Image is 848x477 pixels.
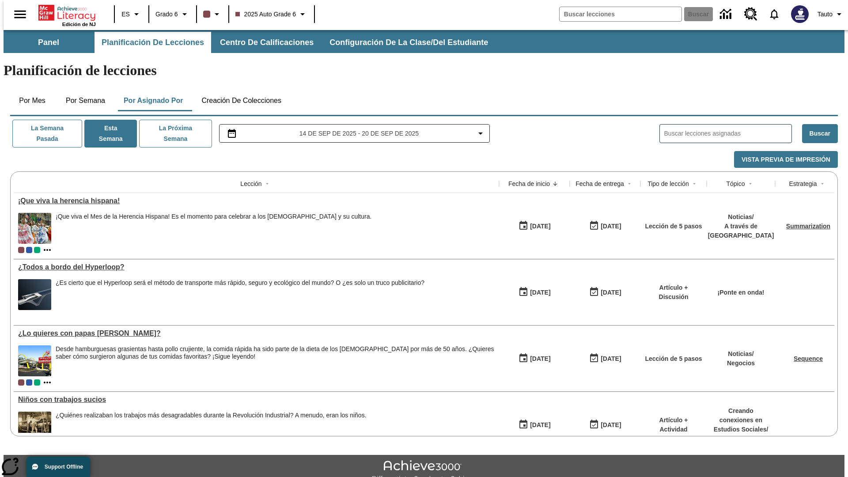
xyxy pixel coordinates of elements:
button: Por asignado por [117,90,190,111]
div: [DATE] [530,420,550,431]
div: [DATE] [530,221,550,232]
span: Tauto [818,10,833,19]
div: [DATE] [601,287,621,298]
button: 06/30/26: Último día en que podrá accederse la lección [586,284,624,301]
div: ¡Que viva la herencia hispana! [18,197,495,205]
p: Artículo + Actividad [645,416,702,434]
div: Subbarra de navegación [4,30,844,53]
a: Portada [38,4,96,22]
div: Fecha de entrega [575,179,624,188]
div: ¿Lo quieres con papas fritas? [18,329,495,337]
button: Sort [689,178,700,189]
button: Buscar [802,124,838,143]
p: ¡Ponte en onda! [718,288,765,297]
button: 09/15/25: Primer día en que estuvo disponible la lección [515,218,553,235]
button: 07/11/25: Primer día en que estuvo disponible la lección [515,416,553,433]
img: dos filas de mujeres hispanas en un desfile que celebra la cultura hispana. Las mujeres lucen col... [18,213,51,244]
p: Creando conexiones en Estudios Sociales / [711,406,771,434]
button: 07/14/25: Primer día en que estuvo disponible la lección [515,350,553,367]
div: Clase actual [18,247,24,253]
button: Seleccione el intervalo de fechas opción del menú [223,128,486,139]
input: Buscar campo [560,7,681,21]
button: Por semana [59,90,112,111]
button: Esta semana [84,120,137,148]
p: Noticias / [727,349,755,359]
button: Sort [817,178,828,189]
button: Perfil/Configuración [814,6,848,22]
span: Support Offline [45,464,83,470]
div: Lección [240,179,261,188]
div: [DATE] [530,287,550,298]
span: Grado 6 [155,10,178,19]
div: 2025 Auto Grade 4 [34,379,40,386]
span: ¿Es cierto que el Hyperloop será el método de transporte más rápido, seguro y ecológico del mundo... [56,279,424,310]
h1: Planificación de lecciones [4,62,844,79]
div: Tópico [726,179,745,188]
div: OL 2025 Auto Grade 7 [26,247,32,253]
button: 11/30/25: Último día en que podrá accederse la lección [586,416,624,433]
a: ¡Que viva la herencia hispana!, Lecciones [18,197,495,205]
p: Lección de 5 pasos [645,354,702,363]
button: Clase: 2025 Auto Grade 6, Selecciona una clase [232,6,312,22]
div: Subbarra de navegación [4,32,496,53]
button: Support Offline [26,457,90,477]
div: ¿Todos a bordo del Hyperloop? [18,263,495,271]
button: Lenguaje: ES, Selecciona un idioma [117,6,146,22]
button: Grado: Grado 6, Elige un grado [152,6,193,22]
button: 09/21/25: Último día en que podrá accederse la lección [586,218,624,235]
div: Niños con trabajos sucios [18,396,495,404]
button: La próxima semana [139,120,212,148]
img: Avatar [791,5,809,23]
div: Desde hamburguesas grasientas hasta pollo crujiente, la comida rápida ha sido parte de la dieta d... [56,345,495,376]
button: 07/20/26: Último día en que podrá accederse la lección [586,350,624,367]
div: ¡Que viva el Mes de la Herencia Hispana! Es el momento para celebrar a los [DEMOGRAPHIC_DATA] y s... [56,213,371,220]
span: 2025 Auto Grade 6 [235,10,296,19]
div: ¿Quiénes realizaban los trabajos más desagradables durante la Revolución Industrial? A menudo, er... [56,412,367,443]
p: Lección de 5 pasos [645,222,702,231]
input: Buscar lecciones asignadas [664,127,791,140]
div: [DATE] [601,221,621,232]
span: 14 de sep de 2025 - 20 de sep de 2025 [299,129,419,138]
button: Sort [745,178,756,189]
div: Desde hamburguesas grasientas hasta pollo crujiente, la comida rápida ha sido parte de la dieta d... [56,345,495,360]
button: Centro de calificaciones [213,32,321,53]
span: 2025 Auto Grade 4 [34,247,40,253]
div: ¡Que viva el Mes de la Herencia Hispana! Es el momento para celebrar a los hispanoamericanos y su... [56,213,371,244]
button: Sort [262,178,273,189]
p: Noticias / [708,212,774,222]
div: [DATE] [601,420,621,431]
div: ¿Es cierto que el Hyperloop será el método de transporte más rápido, seguro y ecológico del mundo... [56,279,424,287]
span: OL 2025 Auto Grade 7 [26,379,32,386]
div: Clase actual [18,379,24,386]
a: Notificaciones [763,3,786,26]
button: Sort [550,178,560,189]
a: ¿Todos a bordo del Hyperloop?, Lecciones [18,263,495,271]
span: ES [121,10,130,19]
div: [DATE] [530,353,550,364]
div: [DATE] [601,353,621,364]
a: Centro de recursos, Se abrirá en una pestaña nueva. [739,2,763,26]
button: Mostrar más clases [42,245,53,255]
button: Abrir el menú lateral [7,1,33,27]
img: foto en blanco y negro de dos niños parados sobre una pieza de maquinaria pesada [18,412,51,443]
button: Planificación de lecciones [95,32,211,53]
button: Sort [624,178,635,189]
div: Estrategia [789,179,817,188]
img: Uno de los primeros locales de McDonald's, con el icónico letrero rojo y los arcos amarillos. [18,345,51,376]
p: Artículo + Discusión [645,283,702,302]
button: Mostrar más clases [42,377,53,388]
a: Centro de información [715,2,739,26]
button: Creación de colecciones [194,90,288,111]
a: ¿Lo quieres con papas fritas?, Lecciones [18,329,495,337]
span: Edición de NJ [62,22,96,27]
button: La semana pasada [12,120,82,148]
svg: Collapse Date Range Filter [475,128,486,139]
p: Negocios [727,359,755,368]
a: Niños con trabajos sucios, Lecciones [18,396,495,404]
img: Representación artística del vehículo Hyperloop TT entrando en un túnel [18,279,51,310]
